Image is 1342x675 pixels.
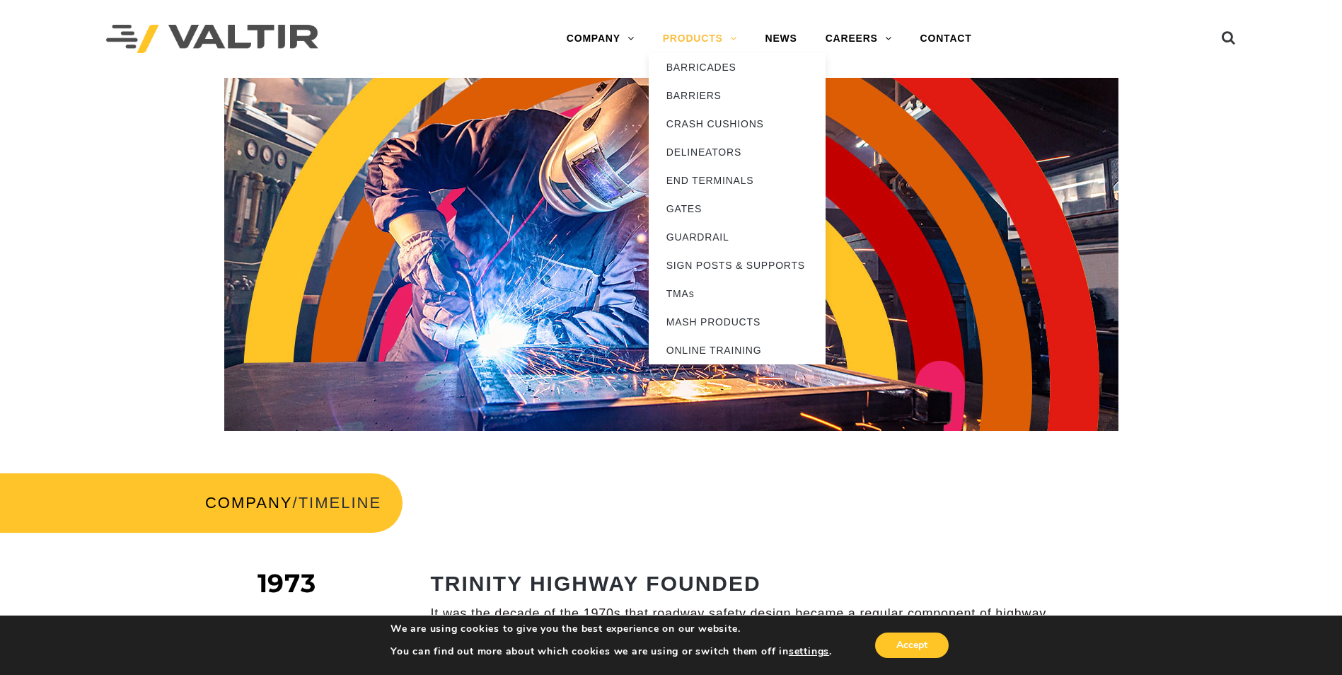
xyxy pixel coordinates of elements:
span: 1973 [258,567,316,599]
strong: TRINITY HIGHWAY FOUNDED [431,572,761,595]
a: CAREERS [811,25,906,53]
a: END TERMINALS [649,166,826,195]
img: Valtir [106,25,318,54]
a: PRODUCTS [649,25,751,53]
span: TIMELINE [299,494,381,512]
p: You can find out more about which cookies we are using or switch them off in . [391,645,832,658]
a: COMPANY [205,494,293,512]
img: Header_Timeline [224,78,1118,431]
a: MASH PRODUCTS [649,308,826,336]
a: GATES [649,195,826,223]
button: settings [789,645,829,658]
a: BARRIERS [649,81,826,110]
a: SIGN POSTS & SUPPORTS [649,251,826,279]
a: TMAs [649,279,826,308]
a: DELINEATORS [649,138,826,166]
a: ONLINE TRAINING [649,336,826,364]
a: CRASH CUSHIONS [649,110,826,138]
a: BARRICADES [649,53,826,81]
a: NEWS [751,25,811,53]
a: CONTACT [906,25,986,53]
p: It was the decade of the 1970s that roadway safety design became a regular component of highway p... [431,606,1057,639]
a: GUARDRAIL [649,223,826,251]
a: COMPANY [553,25,649,53]
button: Accept [875,633,949,658]
p: We are using cookies to give you the best experience on our website. [391,623,832,635]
